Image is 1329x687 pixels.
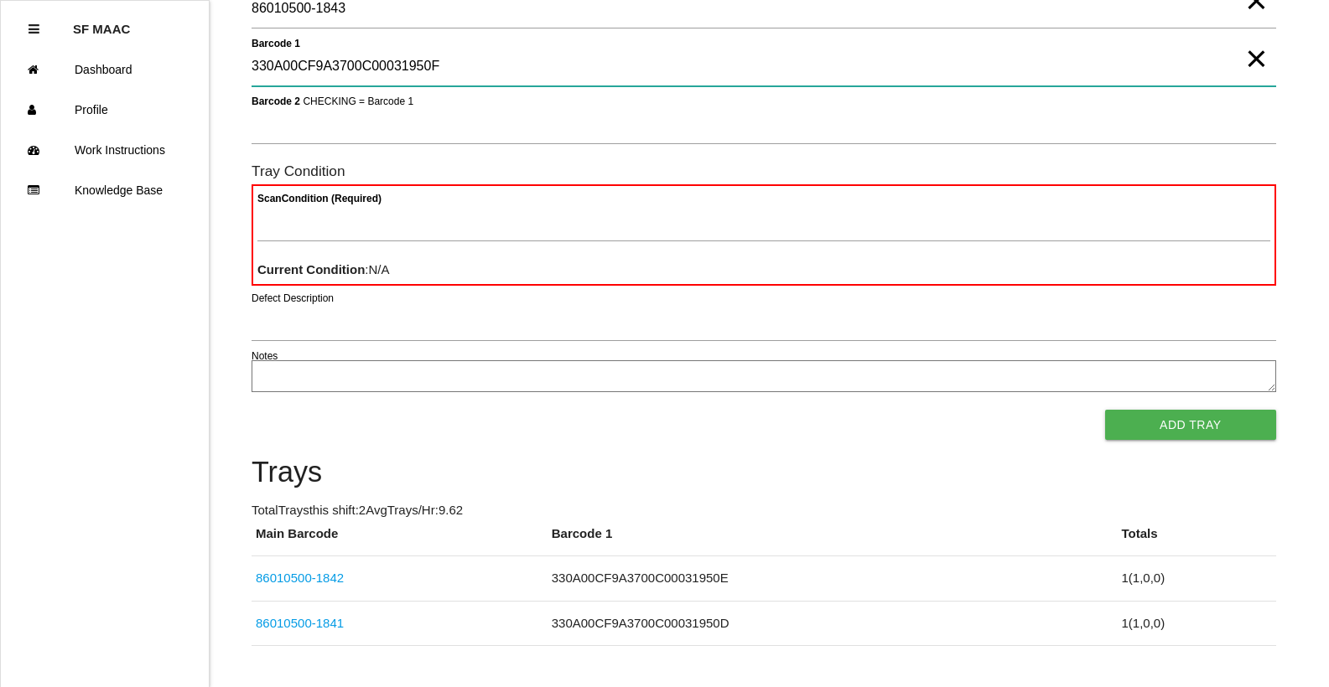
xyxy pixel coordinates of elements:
[1,49,209,90] a: Dashboard
[252,501,1276,520] p: Total Trays this shift: 2 Avg Trays /Hr: 9.62
[257,262,365,276] b: Current Condition
[303,95,413,106] span: CHECKING = Barcode 1
[252,163,1276,179] h6: Tray Condition
[1117,601,1275,646] td: 1 ( 1 , 0 , 0 )
[257,262,390,276] span: : N/A
[252,349,278,364] label: Notes
[252,291,334,306] label: Defect Description
[257,193,382,204] b: Scan Condition (Required)
[1117,556,1275,602] td: 1 ( 1 , 0 , 0 )
[548,601,1118,646] td: 330A00CF9A3700C00031950D
[252,524,548,556] th: Main Barcode
[252,37,300,49] b: Barcode 1
[29,9,39,49] div: Close
[252,95,300,106] b: Barcode 2
[252,457,1276,488] h4: Trays
[256,571,344,585] a: 86010500-1842
[1,90,209,130] a: Profile
[1,170,209,210] a: Knowledge Base
[1117,524,1275,556] th: Totals
[1,130,209,170] a: Work Instructions
[1245,25,1267,59] span: Clear Input
[256,616,344,630] a: 86010500-1841
[73,9,130,36] p: SF MAAC
[1105,410,1276,440] button: Add Tray
[548,556,1118,602] td: 330A00CF9A3700C00031950E
[548,524,1118,556] th: Barcode 1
